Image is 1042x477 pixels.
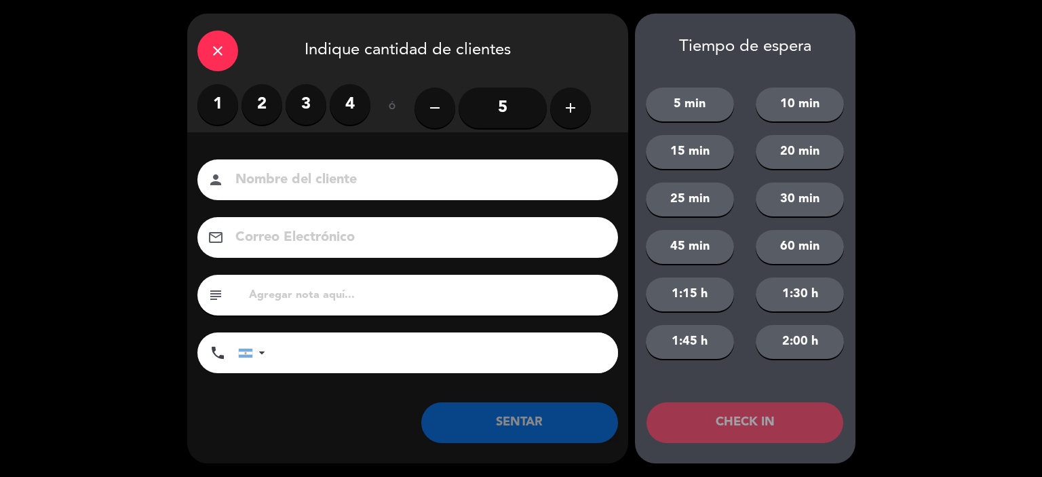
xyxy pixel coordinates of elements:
button: 1:45 h [646,325,734,359]
button: 15 min [646,135,734,169]
label: 3 [286,84,326,125]
button: add [550,88,591,128]
i: email [208,229,224,246]
input: Nombre del cliente [234,168,600,192]
label: 2 [242,84,282,125]
i: remove [427,100,443,116]
i: person [208,172,224,188]
i: add [562,100,579,116]
button: CHECK IN [647,402,843,443]
div: Tiempo de espera [635,37,855,57]
button: 25 min [646,183,734,216]
button: SENTAR [421,402,618,443]
button: 45 min [646,230,734,264]
button: 30 min [756,183,844,216]
button: 10 min [756,88,844,121]
input: Correo Electrónico [234,226,600,250]
i: close [210,43,226,59]
div: Indique cantidad de clientes [187,14,628,84]
button: 1:15 h [646,278,734,311]
label: 4 [330,84,370,125]
button: remove [414,88,455,128]
button: 60 min [756,230,844,264]
i: phone [210,345,226,361]
button: 2:00 h [756,325,844,359]
div: Argentina: +54 [239,333,270,373]
button: 5 min [646,88,734,121]
label: 1 [197,84,238,125]
div: ó [370,84,414,132]
button: 1:30 h [756,278,844,311]
button: 20 min [756,135,844,169]
input: Agregar nota aquí... [248,286,608,305]
i: subject [208,287,224,303]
